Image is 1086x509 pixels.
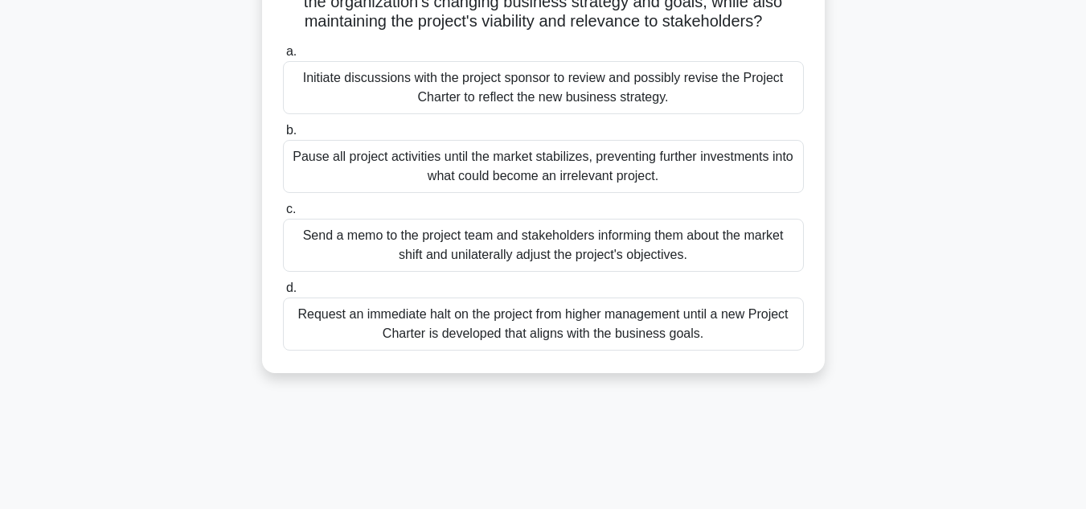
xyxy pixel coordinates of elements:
div: Initiate discussions with the project sponsor to review and possibly revise the Project Charter t... [283,61,804,114]
div: Pause all project activities until the market stabilizes, preventing further investments into wha... [283,140,804,193]
span: c. [286,202,296,216]
div: Send a memo to the project team and stakeholders informing them about the market shift and unilat... [283,219,804,272]
span: d. [286,281,297,294]
span: b. [286,123,297,137]
span: a. [286,44,297,58]
div: Request an immediate halt on the project from higher management until a new Project Charter is de... [283,298,804,351]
